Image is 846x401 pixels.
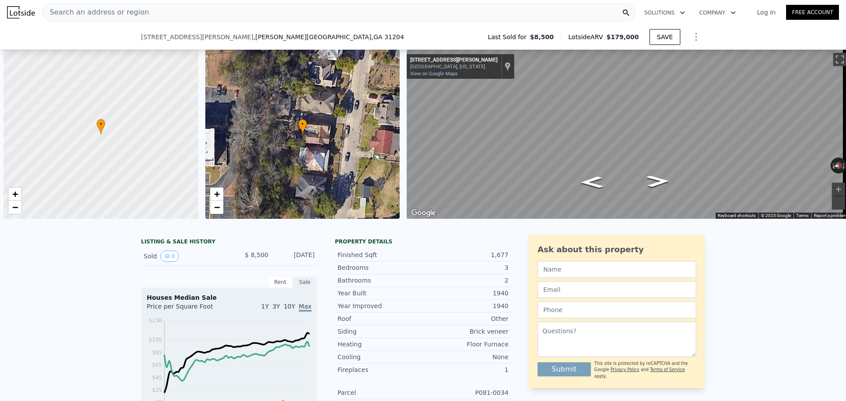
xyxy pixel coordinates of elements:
a: Show location on map [505,62,511,71]
span: Search an address or region [43,7,149,18]
div: 2 [423,276,508,285]
button: View historical data [160,250,179,262]
span: − [214,202,219,213]
button: Company [692,5,743,21]
div: 1940 [423,289,508,298]
div: Year Built [338,289,423,298]
div: Ask about this property [538,243,696,256]
div: Fireplaces [338,365,423,374]
div: 3 [423,263,508,272]
a: Terms [796,213,809,218]
span: Max [299,303,312,312]
span: 10Y [284,303,295,310]
a: Free Account [786,5,839,20]
div: Finished Sqft [338,250,423,259]
button: Submit [538,362,591,376]
input: Email [538,281,696,298]
div: Property details [335,238,511,245]
div: Other [423,314,508,323]
span: Last Sold for [488,33,530,41]
tspan: $45 [152,375,162,381]
a: Privacy Policy [611,367,639,372]
button: Zoom out [832,196,845,210]
img: Google [409,207,438,219]
a: Open this area in Google Maps (opens a new window) [409,207,438,219]
div: Siding [338,327,423,336]
div: None [423,353,508,361]
tspan: $25 [152,387,162,393]
a: Zoom out [8,201,22,214]
span: $ 8,500 [245,251,268,258]
a: View on Google Maps [410,71,458,77]
tspan: $136 [148,317,162,324]
span: + [214,188,219,199]
span: 3Y [272,303,280,310]
div: Floor Furnace [423,340,508,349]
div: Parcel [338,388,423,397]
span: Lotside ARV [568,33,606,41]
tspan: $65 [152,362,162,368]
a: Log In [746,8,786,17]
button: Show Options [687,28,705,46]
span: © 2025 Google [761,213,791,218]
a: Zoom in [8,188,22,201]
div: Sold [144,250,222,262]
span: − [12,202,18,213]
a: Zoom in [210,188,223,201]
span: 1Y [261,303,269,310]
a: Zoom out [210,201,223,214]
div: 1940 [423,302,508,310]
button: Solutions [637,5,692,21]
span: + [12,188,18,199]
div: Price per Square Foot [147,302,229,316]
div: Houses Median Sale [147,293,312,302]
span: , GA 31204 [371,33,404,40]
span: • [298,120,307,128]
path: Go South, Blackmon Ave [571,173,613,191]
button: Keyboard shortcuts [718,213,756,219]
span: [STREET_ADDRESS][PERSON_NAME] [141,33,253,41]
div: Year Improved [338,302,423,310]
tspan: $105 [148,337,162,343]
div: • [96,119,105,134]
div: P081-0034 [423,388,508,397]
div: Bathrooms [338,276,423,285]
div: Roof [338,314,423,323]
button: SAVE [649,29,680,45]
span: , [PERSON_NAME][GEOGRAPHIC_DATA] [253,33,404,41]
div: Heating [338,340,423,349]
input: Phone [538,302,696,318]
div: LISTING & SALE HISTORY [141,238,317,247]
span: $179,000 [606,33,639,40]
div: [GEOGRAPHIC_DATA], [US_STATE] [410,64,497,70]
div: This site is protected by reCAPTCHA and the Google and apply. [594,361,696,379]
tspan: $85 [152,349,162,356]
div: • [298,119,307,134]
div: [STREET_ADDRESS][PERSON_NAME] [410,57,497,64]
span: $8,500 [530,33,554,41]
img: Lotside [7,6,35,18]
div: 1,677 [423,250,508,259]
div: [DATE] [275,250,315,262]
div: 1 [423,365,508,374]
div: Brick veneer [423,327,508,336]
input: Name [538,261,696,278]
button: Rotate counterclockwise [831,158,835,173]
div: Bedrooms [338,263,423,272]
div: Sale [293,276,317,288]
path: Go North, Blackmon Ave [637,173,679,190]
button: Zoom in [832,183,845,196]
div: Cooling [338,353,423,361]
a: Terms of Service [650,367,685,372]
span: • [96,120,105,128]
div: Rent [268,276,293,288]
